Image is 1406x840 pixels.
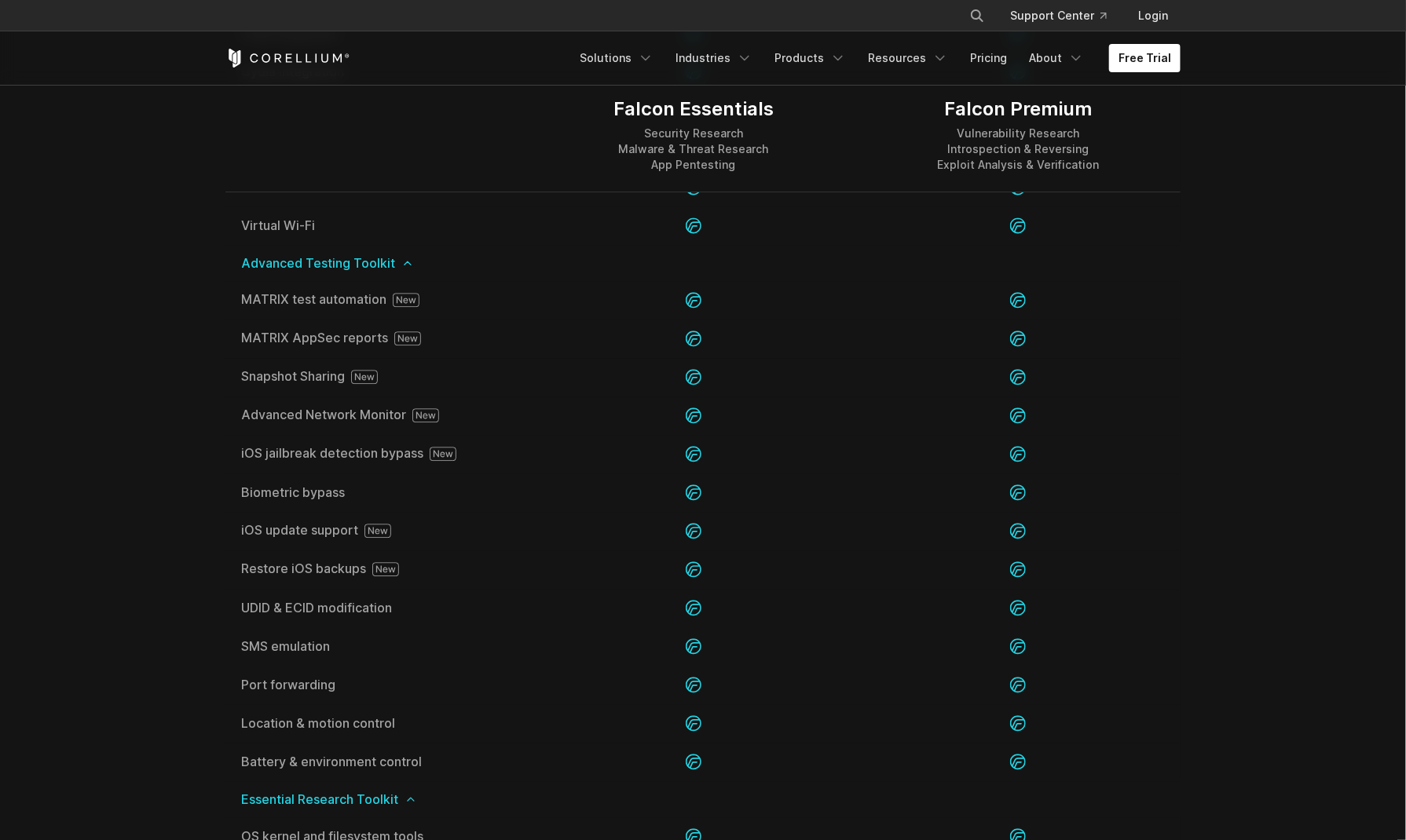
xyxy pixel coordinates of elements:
[937,97,1099,121] div: Falcon Premium
[998,2,1119,30] a: Support Center
[937,126,1099,173] div: Vulnerability Research Introspection & Reversing Exploit Analysis & Verification
[241,793,1165,805] span: Essential Research Toolkit
[241,331,515,345] a: MATRIX AppSec reports
[1126,2,1181,30] a: Login
[241,678,515,691] a: Port forwarding
[241,257,1165,269] span: Advanced Testing Toolkit
[241,408,515,422] a: Advanced Network Monitor
[570,44,1181,72] div: Navigation Menu
[241,562,515,576] a: Restore iOS backups
[961,44,1016,72] a: Pricing
[241,181,515,193] a: HTTPS Network Monitor
[666,44,762,72] a: Industries
[859,44,957,72] a: Resources
[241,755,515,768] a: Battery & environment control
[225,49,350,68] a: Corellium Home
[241,524,515,538] a: iOS update support
[241,293,515,307] a: MATRIX test automation
[241,486,515,499] a: Biometric bypass
[241,717,515,729] a: Location & motion control
[241,640,515,652] a: SMS emulation
[765,44,855,72] a: Products
[241,601,515,614] a: UDID & ECID modification
[241,370,515,384] a: Snapshot Sharing
[963,2,991,30] button: Search
[570,44,663,72] a: Solutions
[950,2,1181,30] div: Navigation Menu
[613,126,774,173] div: Security Research Malware & Threat Research App Pentesting
[241,447,515,461] span: iOS jailbreak detection bypass
[1109,44,1181,72] a: Free Trial
[613,97,774,121] div: Falcon Essentials
[241,219,515,232] a: Virtual Wi-Fi
[1020,44,1093,72] a: About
